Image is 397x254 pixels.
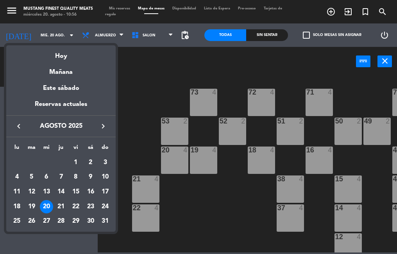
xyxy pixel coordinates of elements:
[98,155,113,170] td: 3 de agosto de 2025
[68,143,83,155] th: viernes
[54,184,68,199] td: 14 de agosto de 2025
[6,99,116,115] div: Reservas actuales
[69,185,82,199] div: 15
[68,184,83,199] td: 15 de agosto de 2025
[40,170,53,184] div: 6
[69,156,82,169] div: 1
[84,170,97,184] div: 9
[9,184,24,199] td: 11 de agosto de 2025
[83,155,98,170] td: 2 de agosto de 2025
[54,185,68,199] div: 14
[69,200,82,213] div: 22
[68,199,83,214] td: 22 de agosto de 2025
[9,155,68,170] td: AGO.
[54,199,68,214] td: 21 de agosto de 2025
[6,45,116,61] div: Hoy
[96,121,110,131] button: keyboard_arrow_right
[98,199,113,214] td: 24 de agosto de 2025
[98,200,112,213] div: 24
[98,215,112,228] div: 31
[68,155,83,170] td: 1 de agosto de 2025
[6,61,116,77] div: Mañana
[54,215,68,228] div: 28
[9,199,24,214] td: 18 de agosto de 2025
[12,121,26,131] button: keyboard_arrow_left
[24,199,39,214] td: 19 de agosto de 2025
[98,143,113,155] th: domingo
[54,143,68,155] th: jueves
[24,170,39,185] td: 5 de agosto de 2025
[84,215,97,228] div: 30
[39,199,54,214] td: 20 de agosto de 2025
[83,199,98,214] td: 23 de agosto de 2025
[98,170,113,185] td: 10 de agosto de 2025
[10,170,23,184] div: 4
[54,214,68,229] td: 28 de agosto de 2025
[83,143,98,155] th: sábado
[84,185,97,199] div: 16
[98,214,113,229] td: 31 de agosto de 2025
[98,122,108,131] i: keyboard_arrow_right
[24,184,39,199] td: 12 de agosto de 2025
[68,214,83,229] td: 29 de agosto de 2025
[9,143,24,155] th: lunes
[40,185,53,199] div: 13
[68,170,83,185] td: 8 de agosto de 2025
[9,170,24,185] td: 4 de agosto de 2025
[83,184,98,199] td: 16 de agosto de 2025
[54,170,68,184] div: 7
[98,170,112,184] div: 10
[14,122,23,131] i: keyboard_arrow_left
[83,214,98,229] td: 30 de agosto de 2025
[39,143,54,155] th: miércoles
[25,185,38,199] div: 12
[24,143,39,155] th: martes
[10,200,23,213] div: 18
[54,170,68,185] td: 7 de agosto de 2025
[39,214,54,229] td: 27 de agosto de 2025
[98,185,112,199] div: 17
[69,215,82,228] div: 29
[69,170,82,184] div: 8
[24,214,39,229] td: 26 de agosto de 2025
[83,170,98,185] td: 9 de agosto de 2025
[39,184,54,199] td: 13 de agosto de 2025
[26,121,96,131] span: agosto 2025
[54,200,68,213] div: 21
[9,214,24,229] td: 25 de agosto de 2025
[40,200,53,213] div: 20
[84,200,97,213] div: 23
[84,156,97,169] div: 2
[40,215,53,228] div: 27
[10,215,23,228] div: 25
[39,170,54,185] td: 6 de agosto de 2025
[10,185,23,199] div: 11
[25,215,38,228] div: 26
[98,184,113,199] td: 17 de agosto de 2025
[6,77,116,99] div: Este sábado
[25,170,38,184] div: 5
[98,156,112,169] div: 3
[25,200,38,213] div: 19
